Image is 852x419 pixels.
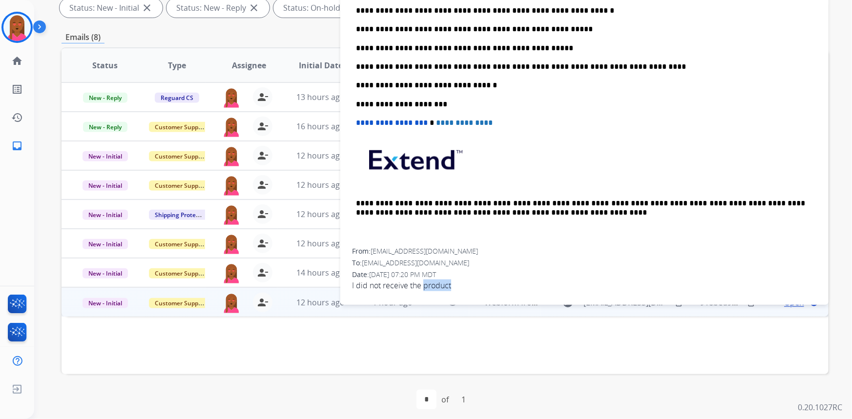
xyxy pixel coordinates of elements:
div: 1 [454,390,474,409]
img: agent-avatar [222,234,241,254]
mat-icon: list_alt [11,83,23,95]
mat-icon: person_remove [257,208,269,220]
span: New - Reply [83,93,127,103]
span: 13 hours ago [296,92,345,102]
img: agent-avatar [222,263,241,283]
div: Date: [352,270,817,279]
mat-icon: person_remove [257,297,269,308]
mat-icon: person_remove [257,150,269,161]
span: Assignee [232,60,266,71]
span: New - Initial [83,268,128,279]
img: agent-avatar [222,175,241,196]
p: 0.20.1027RC [798,401,842,413]
div: From: [352,246,817,256]
span: 12 hours ago [296,209,345,219]
mat-icon: person_remove [257,179,269,191]
mat-icon: content_copy [746,298,755,307]
span: Customer Support [149,268,212,279]
span: 12 hours ago [296,297,345,308]
mat-icon: person_remove [257,120,269,132]
mat-icon: history [11,112,23,123]
span: I did not receive the product [352,279,817,291]
span: 14 hours ago [296,267,345,278]
mat-icon: close [141,2,153,14]
div: To: [352,258,817,268]
mat-icon: inbox [11,140,23,152]
img: agent-avatar [222,146,241,166]
span: Customer Support [149,298,212,308]
span: Type [168,60,186,71]
mat-icon: close [248,2,260,14]
span: Customer Support [149,180,212,191]
span: 12 hours ago [296,150,345,161]
span: Shipping Protection [149,210,216,220]
img: avatar [3,14,31,41]
img: agent-avatar [222,204,241,225]
span: Customer Support [149,122,212,132]
img: agent-avatar [222,87,241,108]
span: 918bed9f-fc12-4723-8ff3-3707647ecd20 [700,297,844,308]
div: of [441,394,449,405]
img: agent-avatar [222,293,241,313]
mat-icon: person_remove [257,91,269,103]
mat-icon: person_remove [257,238,269,249]
span: Status [92,60,118,71]
span: Customer Support [149,151,212,161]
span: 12 hours ago [296,238,345,249]
mat-icon: content_copy [674,298,683,307]
span: 16 hours ago [296,121,345,132]
span: New - Initial [83,151,128,161]
mat-icon: language [810,298,818,307]
span: 12 hours ago [296,180,345,190]
span: [EMAIL_ADDRESS][DOMAIN_NAME] [362,258,469,267]
mat-icon: person_remove [257,267,269,279]
span: Initial Date [299,60,343,71]
img: agent-avatar [222,117,241,137]
span: New - Initial [83,180,128,191]
span: New - Reply [83,122,127,132]
span: New - Initial [83,239,128,249]
span: Customer Support [149,239,212,249]
p: Emails (8) [62,31,104,43]
span: Reguard CS [155,93,199,103]
span: New - Initial [83,298,128,308]
mat-icon: home [11,55,23,67]
span: 1 hour ago [373,297,413,308]
span: Webform from [EMAIL_ADDRESS][DOMAIN_NAME] on [DATE] [485,297,706,308]
span: New - Initial [83,210,128,220]
span: [DATE] 07:20 PM MDT [369,270,436,279]
span: [EMAIL_ADDRESS][DOMAIN_NAME] [371,246,478,256]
